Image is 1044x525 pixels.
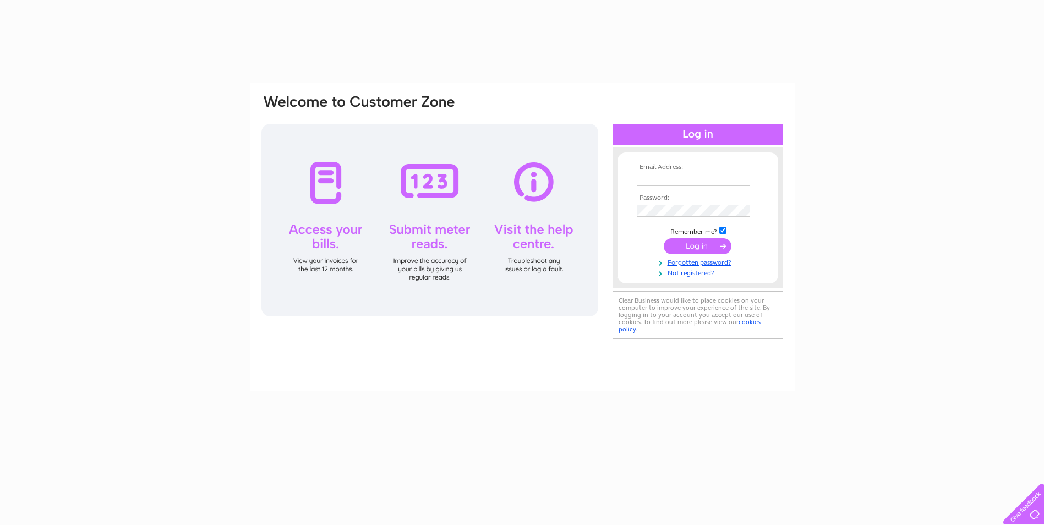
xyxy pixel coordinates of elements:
[634,194,762,202] th: Password:
[664,238,731,254] input: Submit
[637,267,762,277] a: Not registered?
[634,163,762,171] th: Email Address:
[634,225,762,236] td: Remember me?
[613,291,783,339] div: Clear Business would like to place cookies on your computer to improve your experience of the sit...
[637,256,762,267] a: Forgotten password?
[619,318,761,333] a: cookies policy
